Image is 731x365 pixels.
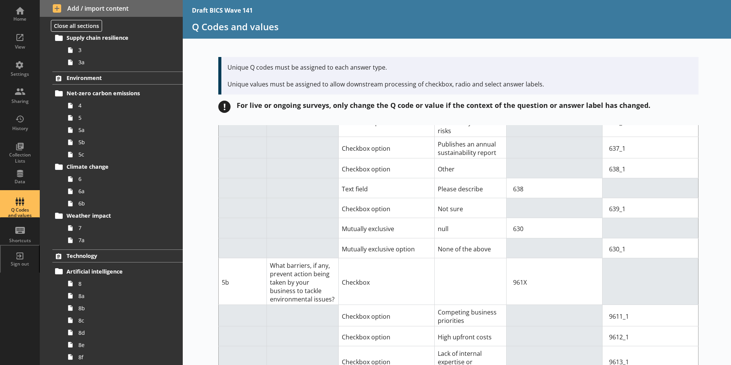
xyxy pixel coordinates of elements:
a: 8f [64,351,183,363]
a: 5a [64,124,183,136]
span: 8d [78,329,163,336]
span: 5a [78,126,163,134]
span: 8b [78,305,163,312]
a: Net-zero carbon emissions [52,87,183,99]
span: 8a [78,292,163,300]
span: 5b [78,139,163,146]
a: Environment [52,72,183,85]
div: For live or ongoing surveys, only change the Q code or value if the context of the question or an... [237,101,650,110]
a: 8 [64,277,183,290]
div: Settings [6,71,33,77]
span: Artificial intelligence [67,268,160,275]
a: Supply chain resilience [52,32,183,44]
td: Publishes an annual sustainability report [434,137,506,158]
li: EnvironmentNet-zero carbon emissions455a5b5cClimate change66a6bWeather impact77a [40,72,183,246]
a: Artificial intelligence [52,265,183,277]
span: 6b [78,200,163,207]
a: 7 [64,222,183,234]
a: 8b [64,302,183,314]
span: 8 [78,280,163,287]
span: Weather impact [67,212,160,219]
td: Please describe [434,178,506,198]
button: Close all sections [51,20,102,32]
span: 6a [78,187,163,195]
td: Mutually exclusive [338,218,434,238]
div: Draft BICS Wave 141 [192,6,253,15]
a: 8a [64,290,183,302]
span: Climate change [67,163,160,170]
a: 4 [64,99,183,112]
span: Technology [67,252,160,259]
td: Checkbox option [338,198,434,218]
input: QCode input field [510,275,599,290]
td: Checkbox option [338,158,434,178]
span: 5 [78,114,163,121]
div: Data [6,179,33,185]
p: Unique Q codes must be assigned to each answer type. Unique values must be assigned to allow down... [227,63,692,88]
input: Option Value input field [606,241,695,257]
span: Supply chain resilience [67,34,160,41]
td: Checkbox option [338,137,434,158]
td: Mutually exclusive option [338,238,434,258]
a: 8e [64,339,183,351]
input: Option Value input field [606,141,695,156]
td: What barriers, if any, prevent action being taken by your business to tackle environmental issues? [266,258,338,305]
span: 8c [78,317,163,324]
a: Weather impact [52,210,183,222]
li: Weather impact77a [56,210,183,246]
input: Option Value input field [606,329,695,345]
input: QCode input field [510,181,599,197]
td: null [434,218,506,238]
div: ! [218,101,231,113]
div: Shortcuts [6,238,33,244]
span: 7a [78,236,163,244]
span: Environment [67,74,160,81]
a: Technology [52,249,183,262]
input: QCode input field [510,221,599,236]
a: 6 [64,173,183,185]
div: View [6,44,33,50]
a: 3a [64,56,183,68]
span: 8f [78,354,163,361]
td: Other [434,158,506,178]
li: Supply chain resilience33a [56,32,183,68]
span: 8e [78,341,163,349]
td: Not sure [434,198,506,218]
a: 8c [64,314,183,326]
td: None of the above [434,238,506,258]
span: 3a [78,59,163,66]
a: 3 [64,44,183,56]
a: 5b [64,136,183,148]
div: Home [6,16,33,22]
a: 5 [64,112,183,124]
td: Text field [338,178,434,198]
div: Sharing [6,98,33,104]
span: 5c [78,151,163,158]
a: 7a [64,234,183,246]
input: Option Value input field [606,161,695,177]
span: 7 [78,224,163,231]
li: Net-zero carbon emissions455a5b5c [56,87,183,161]
span: 3 [78,46,163,54]
td: 5b [219,258,267,305]
div: Q Codes and values [6,207,33,218]
td: Checkbox [338,258,434,305]
span: Add / import content [53,4,170,13]
div: Sign out [6,261,33,267]
span: 6 [78,175,163,182]
span: Net-zero carbon emissions [67,90,160,97]
a: 8d [64,326,183,339]
td: Checkbox option [338,305,434,326]
span: 4 [78,102,163,109]
a: Climate change [52,161,183,173]
td: Competing business priorities [434,305,506,326]
h1: Q Codes and values [192,21,722,33]
td: High upfront costs [434,326,506,346]
a: 6b [64,197,183,210]
li: Climate change66a6b [56,161,183,210]
td: Checkbox option [338,326,434,346]
input: Option Value input field [606,309,695,324]
a: 5c [64,148,183,161]
div: Collection Lists [6,152,33,164]
div: History [6,125,33,132]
